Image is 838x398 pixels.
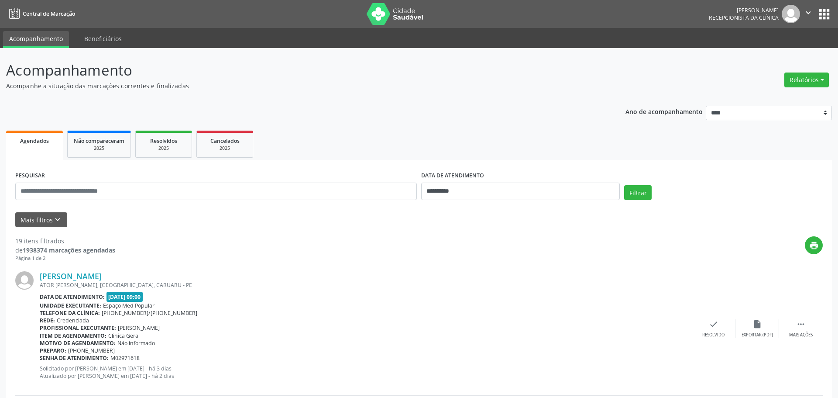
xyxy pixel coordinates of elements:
b: Motivo de agendamento: [40,339,116,347]
span: [PHONE_NUMBER]/[PHONE_NUMBER] [102,309,197,317]
b: Senha de atendimento: [40,354,109,362]
p: Solicitado por [PERSON_NAME] em [DATE] - há 3 dias Atualizado por [PERSON_NAME] em [DATE] - há 2 ... [40,365,692,380]
span: Agendados [20,137,49,145]
i:  [796,319,806,329]
span: [PERSON_NAME] [118,324,160,332]
div: 2025 [74,145,124,152]
label: PESQUISAR [15,169,45,183]
b: Profissional executante: [40,324,116,332]
b: Rede: [40,317,55,324]
i:  [804,8,813,17]
span: [DATE] 09:00 [106,292,143,302]
span: Clinica Geral [108,332,140,339]
button: Mais filtroskeyboard_arrow_down [15,212,67,228]
div: Página 1 de 2 [15,255,115,262]
a: Acompanhamento [3,31,69,48]
span: M02971618 [110,354,140,362]
i: print [809,241,819,250]
p: Acompanhamento [6,59,584,81]
div: Resolvido [702,332,725,338]
div: 2025 [142,145,185,152]
a: Central de Marcação [6,7,75,21]
b: Item de agendamento: [40,332,106,339]
span: Credenciada [57,317,89,324]
span: Recepcionista da clínica [709,14,779,21]
b: Telefone da clínica: [40,309,100,317]
i: check [709,319,718,329]
span: Central de Marcação [23,10,75,17]
div: Exportar (PDF) [742,332,773,338]
b: Preparo: [40,347,66,354]
label: DATA DE ATENDIMENTO [421,169,484,183]
div: [PERSON_NAME] [709,7,779,14]
button:  [800,5,817,23]
strong: 1938374 marcações agendadas [23,246,115,254]
button: Relatórios [784,73,829,87]
a: [PERSON_NAME] [40,271,102,281]
i: insert_drive_file [752,319,762,329]
a: Beneficiários [78,31,128,46]
div: 2025 [203,145,247,152]
img: img [15,271,34,290]
span: Não compareceram [74,137,124,145]
div: ATOR [PERSON_NAME], [GEOGRAPHIC_DATA], CARUARU - PE [40,281,692,289]
button: Filtrar [624,185,652,200]
b: Data de atendimento: [40,293,105,301]
b: Unidade executante: [40,302,101,309]
button: apps [817,7,832,22]
span: [PHONE_NUMBER] [68,347,115,354]
img: img [782,5,800,23]
button: print [805,236,823,254]
div: Mais ações [789,332,813,338]
span: Espaço Med Popular [103,302,155,309]
i: keyboard_arrow_down [53,215,62,225]
span: Não informado [117,339,155,347]
p: Acompanhe a situação das marcações correntes e finalizadas [6,81,584,90]
p: Ano de acompanhamento [625,106,703,117]
span: Cancelados [210,137,240,145]
div: 19 itens filtrados [15,236,115,246]
span: Resolvidos [150,137,177,145]
div: de [15,246,115,255]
